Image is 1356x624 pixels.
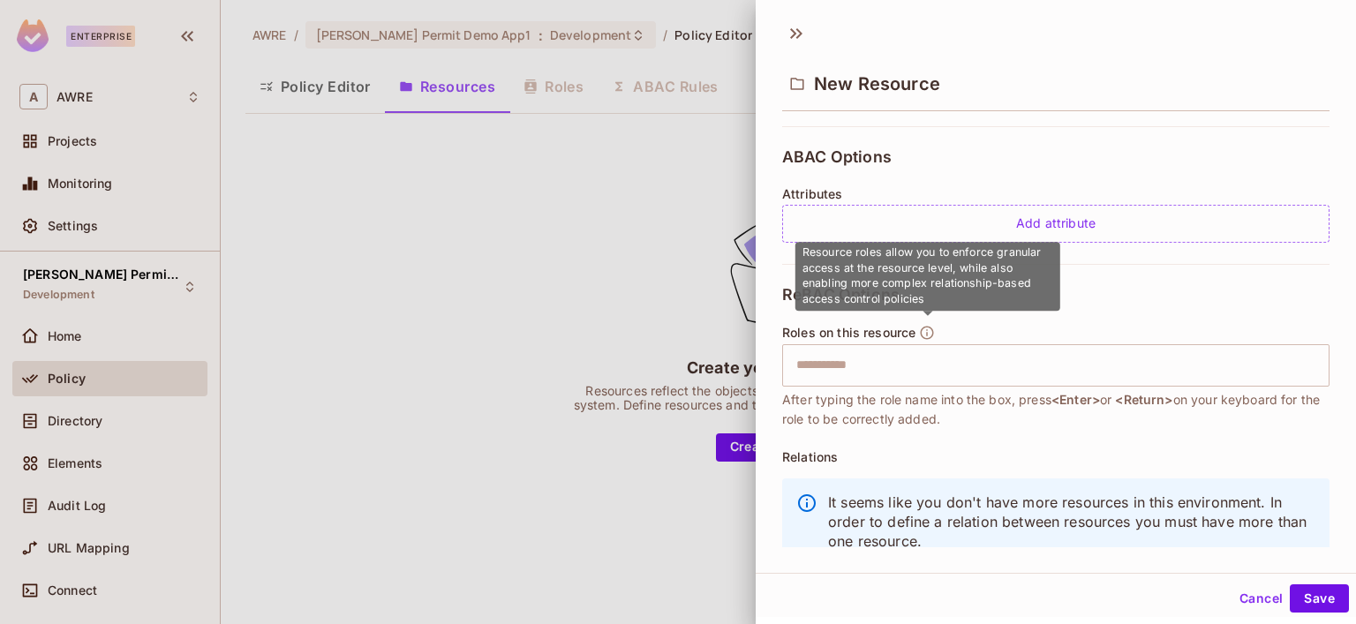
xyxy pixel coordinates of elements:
span: <Return> [1115,392,1172,407]
span: Roles on this resource [782,326,915,340]
span: Attributes [782,187,843,201]
span: ReBAC Options [782,286,900,304]
p: It seems like you don't have more resources in this environment. In order to define a relation be... [828,492,1315,551]
span: Resource roles allow you to enforce granular access at the resource level, while also enabling mo... [802,245,1042,305]
button: Save [1290,584,1349,613]
span: ABAC Options [782,148,892,166]
button: Cancel [1232,584,1290,613]
span: <Enter> [1051,392,1100,407]
span: Relations [782,450,838,464]
div: Add attribute [782,205,1330,243]
span: New Resource [814,73,940,94]
span: After typing the role name into the box, press or on your keyboard for the role to be correctly a... [782,390,1330,429]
